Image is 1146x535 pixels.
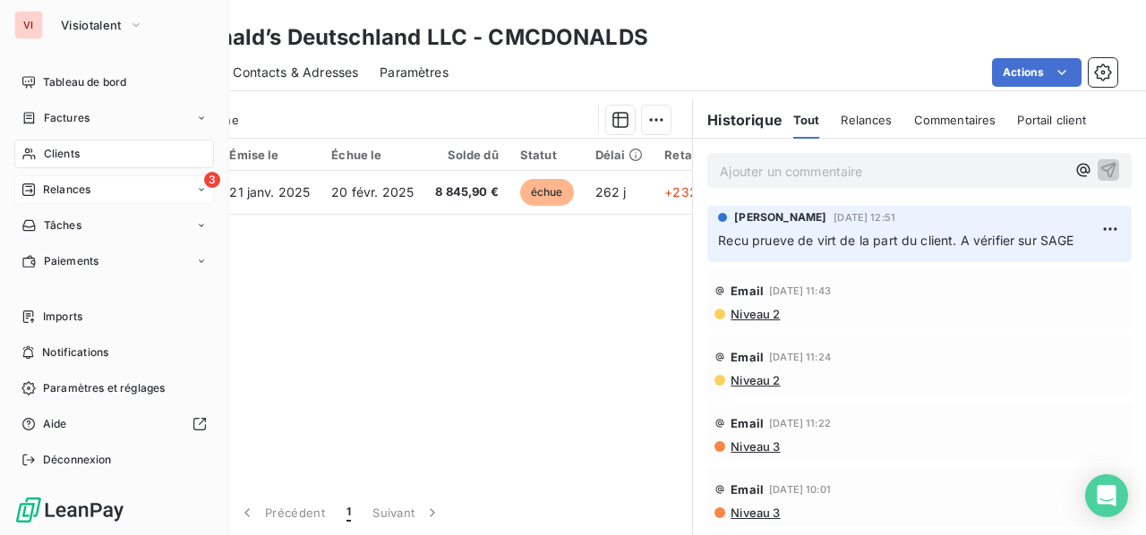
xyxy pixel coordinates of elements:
[718,233,1073,248] span: Recu prueve de virt de la part du client. A vérifier sur SAGE
[731,416,764,430] span: Email
[729,373,780,387] span: Niveau 2
[331,184,414,200] span: 20 févr. 2025
[227,494,336,531] button: Précédent
[43,380,165,396] span: Paramètres et réglages
[734,209,826,225] span: [PERSON_NAME]
[229,148,310,162] div: Émise le
[729,505,780,520] span: Niveau 3
[44,110,90,126] span: Factures
[769,352,831,362] span: [DATE] 11:24
[43,74,126,90] span: Tableau de bord
[435,148,499,162] div: Solde dû
[664,148,722,162] div: Retard
[42,344,108,361] span: Notifications
[769,418,831,429] span: [DATE] 11:22
[61,18,122,32] span: Visiotalent
[693,109,783,131] h6: Historique
[435,183,499,201] span: 8 845,90 €
[731,482,764,497] span: Email
[336,494,362,531] button: 1
[1085,474,1128,517] div: Open Intercom Messenger
[729,439,780,454] span: Niveau 3
[664,184,704,200] span: +232 j
[44,253,98,269] span: Paiements
[43,309,82,325] span: Imports
[729,307,780,321] span: Niveau 2
[14,11,43,39] div: VI
[346,504,351,522] span: 1
[43,416,67,432] span: Aide
[158,21,648,54] h3: McDonald’s Deutschland LLC - CMCDONALDS
[1017,113,1086,127] span: Portail client
[14,410,214,438] a: Aide
[731,350,764,364] span: Email
[520,148,574,162] div: Statut
[595,148,644,162] div: Délai
[834,212,895,223] span: [DATE] 12:51
[233,64,358,81] span: Contacts & Adresses
[44,217,81,234] span: Tâches
[14,496,125,524] img: Logo LeanPay
[362,494,452,531] button: Suivant
[731,284,764,298] span: Email
[380,64,449,81] span: Paramètres
[43,452,112,468] span: Déconnexion
[44,146,80,162] span: Clients
[204,172,220,188] span: 3
[793,113,820,127] span: Tout
[992,58,1082,87] button: Actions
[914,113,996,127] span: Commentaires
[331,148,414,162] div: Échue le
[595,184,627,200] span: 262 j
[43,182,90,198] span: Relances
[769,285,831,296] span: [DATE] 11:43
[769,484,831,495] span: [DATE] 10:01
[841,113,892,127] span: Relances
[520,179,574,206] span: échue
[229,184,310,200] span: 21 janv. 2025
